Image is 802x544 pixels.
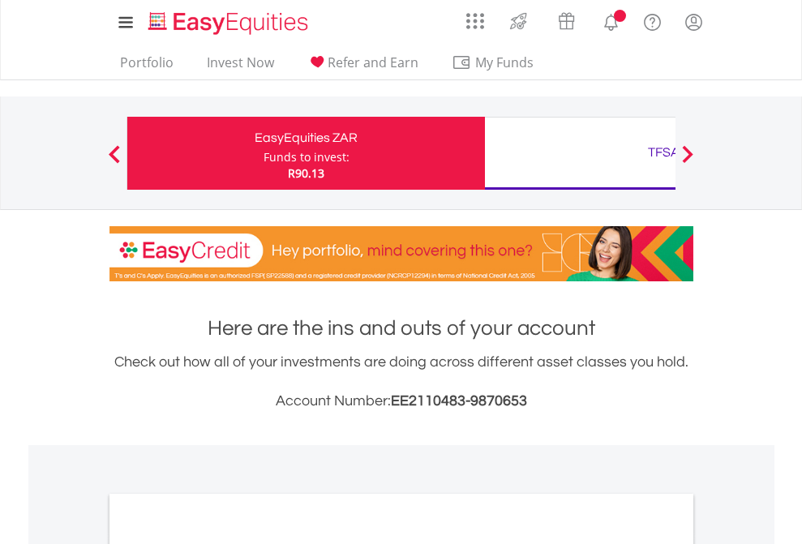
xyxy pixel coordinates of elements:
a: FAQ's and Support [632,4,673,36]
span: My Funds [452,52,558,73]
span: EE2110483-9870653 [391,393,527,409]
a: AppsGrid [456,4,495,30]
img: EasyCredit Promotion Banner [109,226,693,281]
span: R90.13 [288,165,324,181]
div: EasyEquities ZAR [137,126,475,149]
div: Check out how all of your investments are doing across different asset classes you hold. [109,351,693,413]
span: Refer and Earn [328,54,418,71]
a: Refer and Earn [301,54,425,79]
button: Previous [98,153,131,169]
a: Portfolio [114,54,180,79]
a: Home page [142,4,315,36]
img: grid-menu-icon.svg [466,12,484,30]
div: Funds to invest: [264,149,350,165]
img: vouchers-v2.svg [553,8,580,34]
h3: Account Number: [109,390,693,413]
a: Notifications [590,4,632,36]
a: Vouchers [543,4,590,34]
img: thrive-v2.svg [505,8,532,34]
button: Next [671,153,704,169]
img: EasyEquities_Logo.png [145,10,315,36]
a: My Profile [673,4,714,40]
a: Invest Now [200,54,281,79]
h1: Here are the ins and outs of your account [109,314,693,343]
